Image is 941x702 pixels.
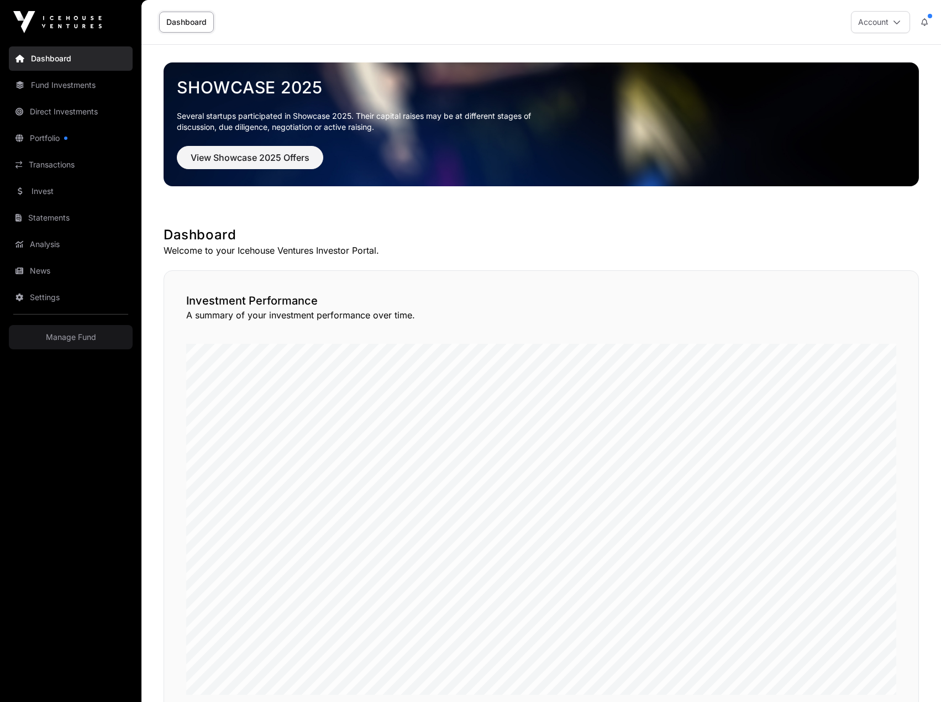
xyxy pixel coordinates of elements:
[177,111,548,133] p: Several startups participated in Showcase 2025. Their capital raises may be at different stages o...
[13,11,102,33] img: Icehouse Ventures Logo
[177,157,323,168] a: View Showcase 2025 Offers
[164,226,919,244] h1: Dashboard
[191,151,309,164] span: View Showcase 2025 Offers
[9,259,133,283] a: News
[9,232,133,256] a: Analysis
[9,153,133,177] a: Transactions
[159,12,214,33] a: Dashboard
[186,293,896,308] h2: Investment Performance
[186,308,896,322] p: A summary of your investment performance over time.
[164,62,919,186] img: Showcase 2025
[9,206,133,230] a: Statements
[9,325,133,349] a: Manage Fund
[164,244,919,257] p: Welcome to your Icehouse Ventures Investor Portal.
[177,146,323,169] button: View Showcase 2025 Offers
[9,73,133,97] a: Fund Investments
[9,46,133,71] a: Dashboard
[9,179,133,203] a: Invest
[851,11,910,33] button: Account
[9,99,133,124] a: Direct Investments
[9,285,133,310] a: Settings
[177,77,906,97] a: Showcase 2025
[9,126,133,150] a: Portfolio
